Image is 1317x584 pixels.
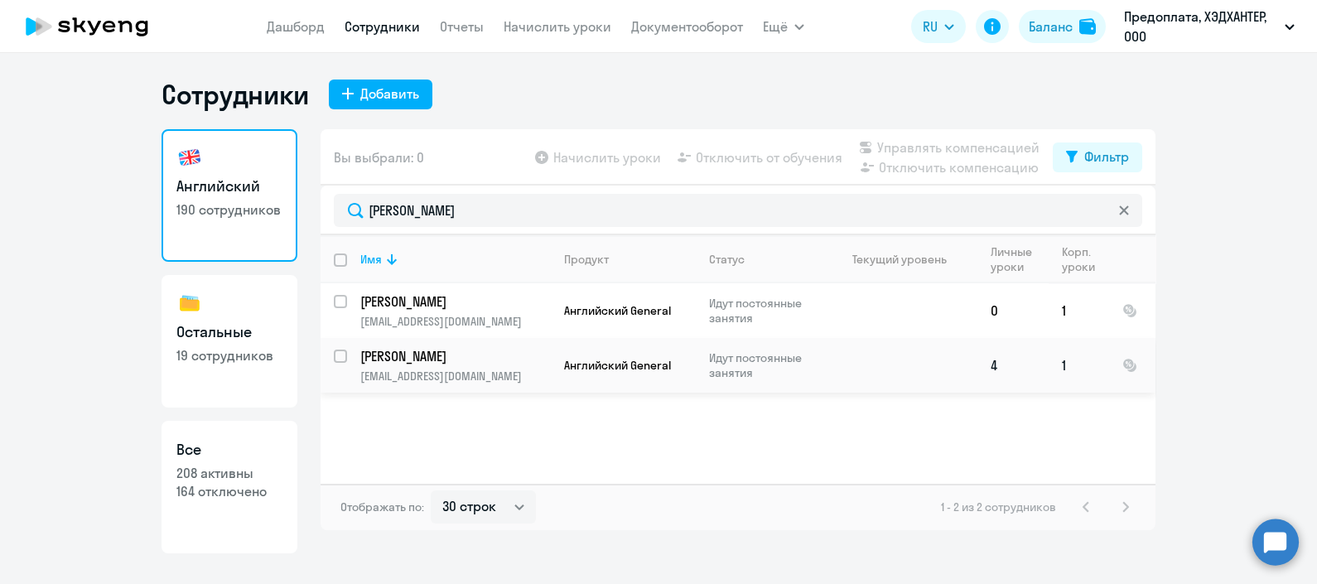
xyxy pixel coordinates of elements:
img: balance [1079,18,1096,35]
button: Фильтр [1053,142,1142,172]
p: [PERSON_NAME] [360,292,548,311]
p: Идут постоянные занятия [709,296,823,326]
p: [EMAIL_ADDRESS][DOMAIN_NAME] [360,369,550,384]
div: Статус [709,252,745,267]
button: Балансbalance [1019,10,1106,43]
p: 208 активны [176,464,282,482]
span: RU [923,17,938,36]
span: Отображать по: [340,500,424,514]
img: english [176,144,203,171]
div: Фильтр [1084,147,1129,167]
p: [EMAIL_ADDRESS][DOMAIN_NAME] [360,314,550,329]
div: Имя [360,252,550,267]
span: Вы выбрали: 0 [334,147,424,167]
a: [PERSON_NAME] [360,292,550,311]
span: 1 - 2 из 2 сотрудников [941,500,1056,514]
div: Баланс [1029,17,1073,36]
div: Продукт [564,252,695,267]
div: Добавить [360,84,419,104]
a: Начислить уроки [504,18,611,35]
p: [PERSON_NAME] [360,347,548,365]
div: Текущий уровень [852,252,947,267]
span: Английский General [564,303,671,318]
a: [PERSON_NAME] [360,347,550,365]
a: Отчеты [440,18,484,35]
a: Английский190 сотрудников [162,129,297,262]
a: Документооборот [631,18,743,35]
h3: Все [176,439,282,461]
div: Текущий уровень [837,252,977,267]
p: Идут постоянные занятия [709,350,823,380]
p: 164 отключено [176,482,282,500]
div: Корп. уроки [1062,244,1108,274]
button: RU [911,10,966,43]
td: 1 [1049,283,1109,338]
div: Продукт [564,252,609,267]
img: others [176,290,203,316]
td: 0 [977,283,1049,338]
button: Ещё [763,10,804,43]
h3: Английский [176,176,282,197]
div: Имя [360,252,382,267]
span: Английский General [564,358,671,373]
div: Личные уроки [991,244,1037,274]
input: Поиск по имени, email, продукту или статусу [334,194,1142,227]
a: Остальные19 сотрудников [162,275,297,408]
div: Статус [709,252,823,267]
a: Сотрудники [345,18,420,35]
a: Дашборд [267,18,325,35]
td: 4 [977,338,1049,393]
p: Предоплата, ХЭДХАНТЕР, ООО [1124,7,1278,46]
p: 19 сотрудников [176,346,282,364]
h3: Остальные [176,321,282,343]
p: 190 сотрудников [176,200,282,219]
td: 1 [1049,338,1109,393]
button: Добавить [329,80,432,109]
a: Все208 активны164 отключено [162,421,297,553]
span: Ещё [763,17,788,36]
h1: Сотрудники [162,78,309,111]
div: Личные уроки [991,244,1048,274]
div: Корп. уроки [1062,244,1097,274]
button: Предоплата, ХЭДХАНТЕР, ООО [1116,7,1303,46]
